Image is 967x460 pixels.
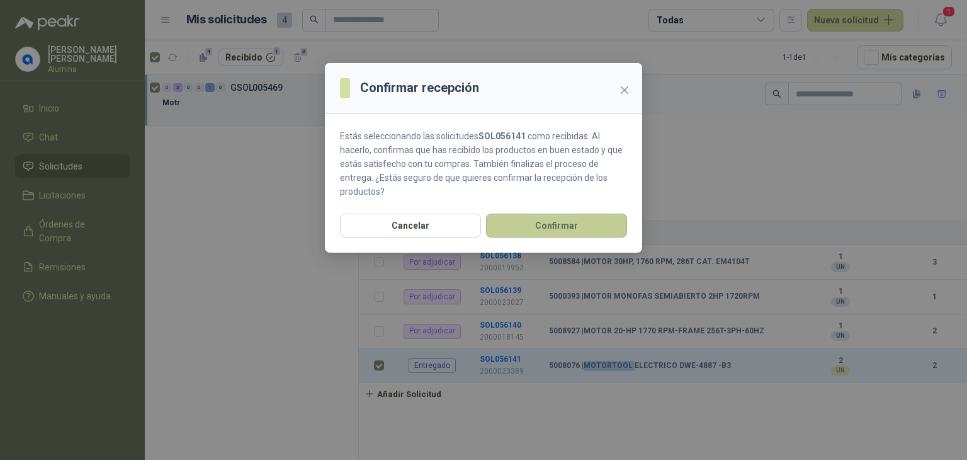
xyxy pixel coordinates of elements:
strong: SOL056141 [478,131,526,141]
button: Close [614,80,635,100]
button: Confirmar [486,214,627,238]
button: Cancelar [340,214,481,238]
p: Estás seleccionando las solicitudes como recibidas. Al hacerlo, confirmas que has recibido los pr... [340,129,627,198]
span: close [619,85,630,95]
h3: Confirmar recepción [360,78,479,98]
